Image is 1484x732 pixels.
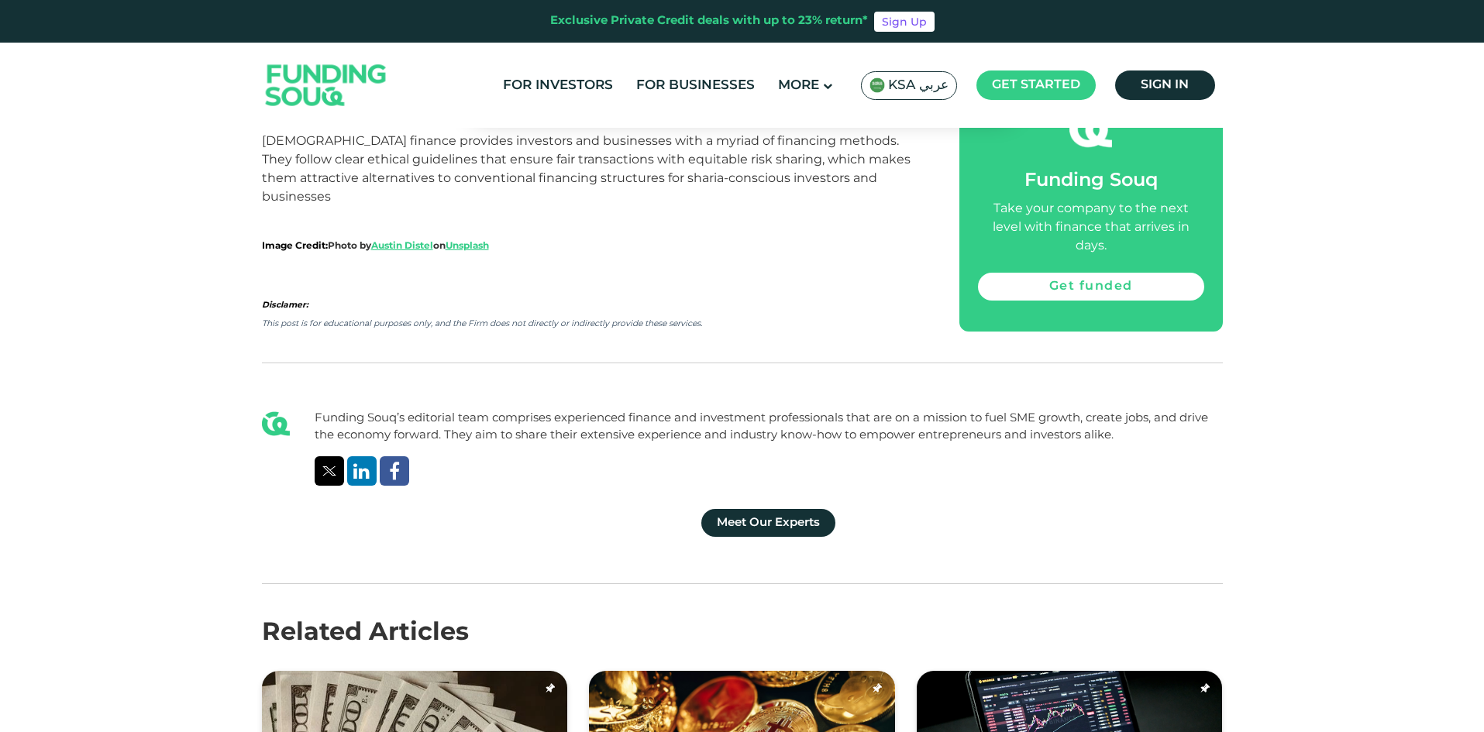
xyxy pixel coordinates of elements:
[1024,172,1158,190] span: Funding Souq
[262,300,308,310] span: Disclamer:
[371,239,433,251] a: Austin Distel
[262,239,325,251] strong: Image Credit
[262,318,702,328] span: This post is for educational purposes only, and the Firm does not directly or indirectly provide ...
[262,133,911,204] span: [DEMOGRAPHIC_DATA] finance provides investors and businesses with a myriad of financing methods. ...
[250,46,402,125] img: Logo
[315,410,1223,445] div: Funding Souq’s editorial team comprises experienced finance and investment professionals that are...
[888,77,949,95] span: KSA عربي
[262,239,489,251] span: Photo by on
[978,200,1204,256] div: Take your company to the next level with finance that arrives in days.
[1069,108,1112,150] img: fsicon
[322,466,336,476] img: twitter
[262,621,469,645] span: Related Articles
[1115,70,1215,100] a: Sign in
[1141,79,1189,91] span: Sign in
[778,79,819,92] span: More
[262,410,290,438] img: Blog Author
[632,73,759,98] a: For Businesses
[874,12,935,32] a: Sign Up
[262,239,328,251] span: :
[701,509,835,537] a: Meet Our Experts
[978,273,1204,301] a: Get funded
[869,77,885,93] img: SA Flag
[550,12,868,30] div: Exclusive Private Credit deals with up to 23% return*
[992,79,1080,91] span: Get started
[446,239,489,251] a: Unsplash
[499,73,617,98] a: For Investors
